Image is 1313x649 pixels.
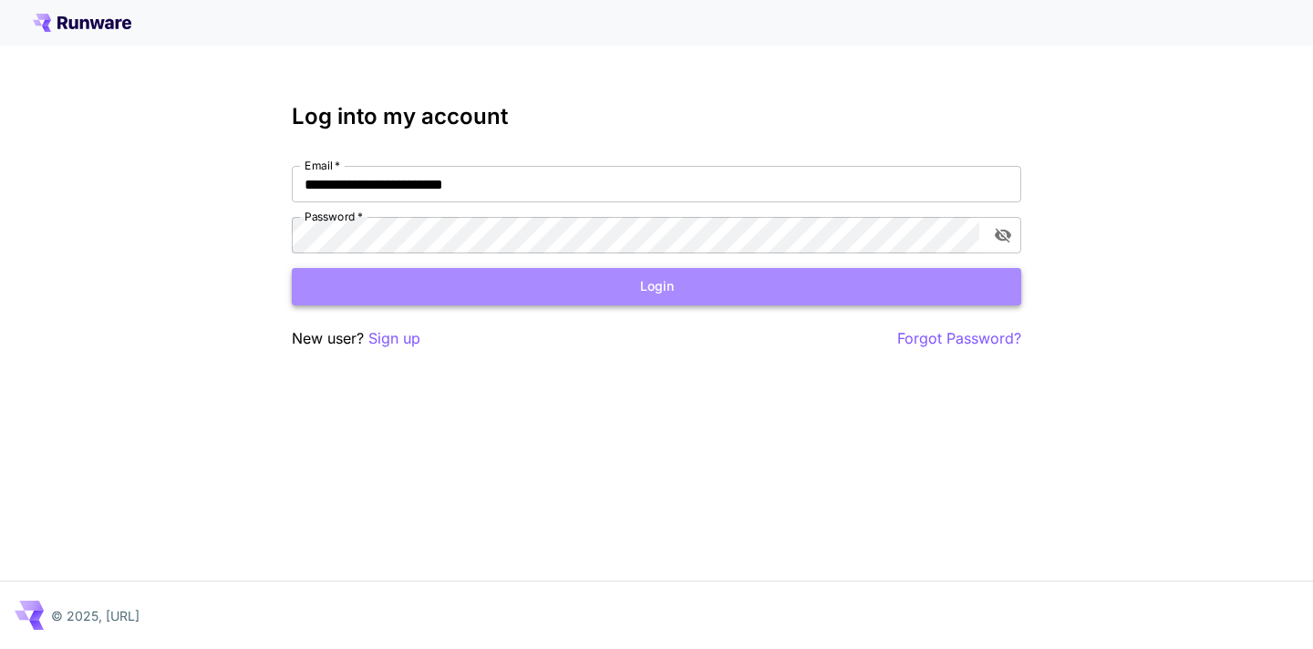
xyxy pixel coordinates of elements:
label: Email [305,158,340,173]
button: toggle password visibility [987,219,1019,252]
button: Login [292,268,1021,305]
p: New user? [292,327,420,350]
button: Forgot Password? [897,327,1021,350]
h3: Log into my account [292,104,1021,129]
label: Password [305,209,363,224]
p: © 2025, [URL] [51,606,140,625]
button: Sign up [368,327,420,350]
